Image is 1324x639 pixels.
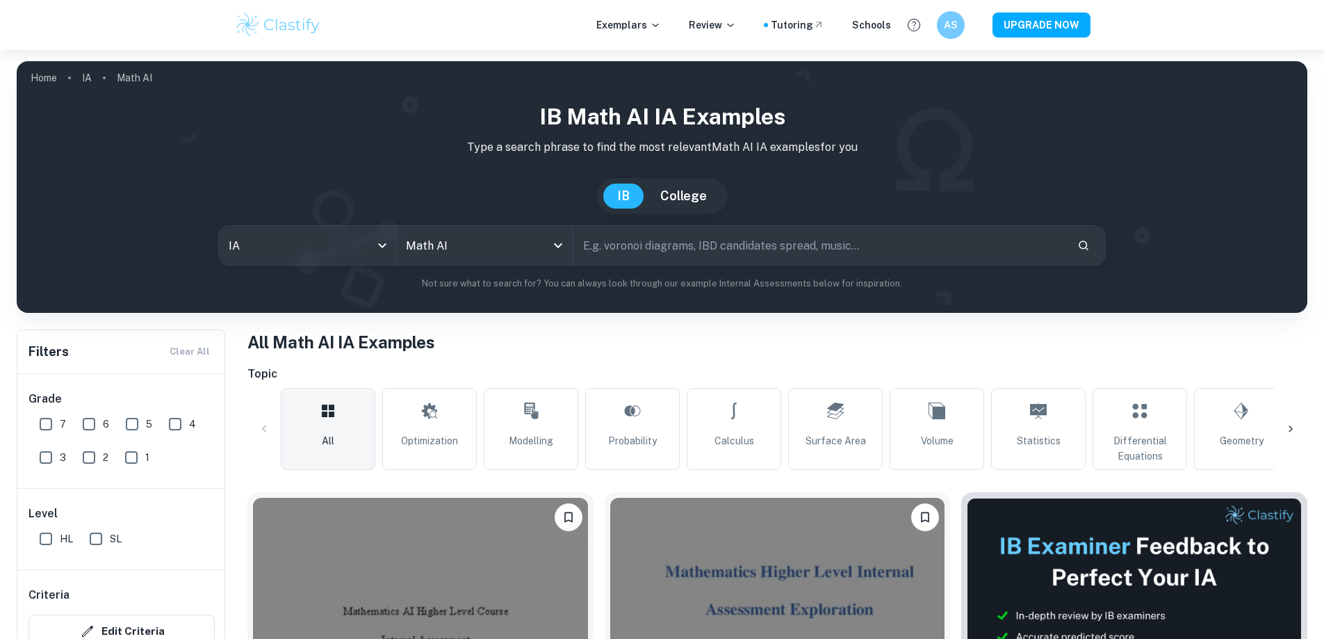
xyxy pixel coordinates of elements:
input: E.g. voronoi diagrams, IBD candidates spread, music... [573,226,1066,265]
span: 7 [60,416,66,432]
span: Statistics [1017,433,1061,448]
div: IA [219,226,395,265]
p: Not sure what to search for? You can always look through our example Internal Assessments below f... [28,277,1296,291]
span: 1 [145,450,149,465]
button: IB [603,184,644,209]
h6: AS [942,17,958,33]
h6: Filters [28,342,69,362]
span: Probability [608,433,657,448]
h1: All Math AI IA Examples [247,330,1307,355]
span: 6 [103,416,109,432]
a: IA [82,68,92,88]
span: Modelling [509,433,553,448]
span: 2 [103,450,108,465]
span: 4 [189,416,196,432]
span: 3 [60,450,66,465]
p: Review [689,17,736,33]
span: Volume [921,433,954,448]
a: Tutoring [771,17,824,33]
span: SL [110,531,122,547]
button: Bookmark [911,503,939,531]
span: HL [60,531,73,547]
h1: IB Math AI IA examples [28,100,1296,134]
span: All [322,433,334,448]
button: College [646,184,721,209]
h6: Criteria [28,587,70,604]
span: Differential Equations [1099,433,1181,464]
h6: Grade [28,391,215,407]
button: UPGRADE NOW [992,13,1090,38]
a: Schools [852,17,891,33]
span: 5 [146,416,152,432]
button: Help and Feedback [902,13,926,37]
a: Home [31,68,57,88]
img: Clastify logo [234,11,322,39]
span: Optimization [401,433,458,448]
button: Search [1072,234,1095,257]
span: Calculus [714,433,754,448]
h6: Level [28,505,215,522]
button: Bookmark [555,503,582,531]
button: Open [548,236,568,255]
img: profile cover [17,61,1307,313]
p: Math AI [117,70,152,86]
h6: Topic [247,366,1307,382]
span: Geometry [1220,433,1264,448]
p: Type a search phrase to find the most relevant Math AI IA examples for you [28,139,1296,156]
button: AS [937,11,965,39]
span: Surface Area [806,433,866,448]
p: Exemplars [596,17,661,33]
